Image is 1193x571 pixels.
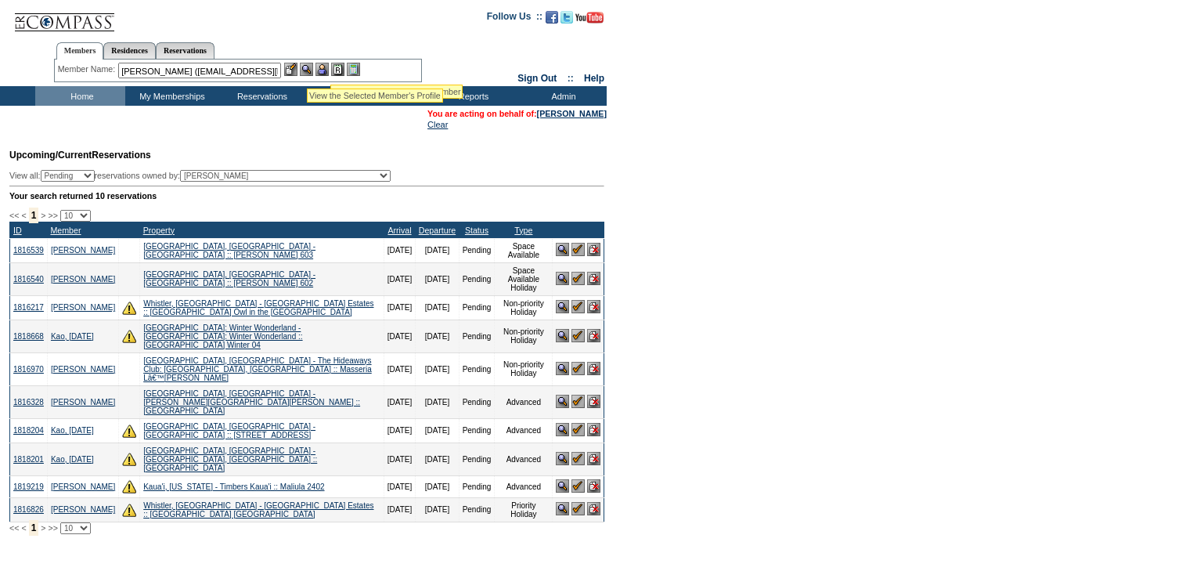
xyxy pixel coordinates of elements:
[51,505,115,514] a: [PERSON_NAME]
[495,320,553,352] td: Non-priority Holiday
[21,211,26,220] span: <
[56,42,104,60] a: Members
[459,352,495,385] td: Pending
[459,443,495,475] td: Pending
[459,418,495,443] td: Pending
[29,208,39,223] span: 1
[495,238,553,262] td: Space Available
[331,63,344,76] img: Reservations
[495,262,553,295] td: Space Available Holiday
[9,191,604,201] div: Your search returned 10 reservations
[587,423,600,436] img: Cancel Reservation
[284,63,297,76] img: b_edit.gif
[571,300,585,313] img: Confirm Reservation
[9,150,92,161] span: Upcoming/Current
[13,482,44,491] a: 1819219
[309,91,441,100] div: View the Selected Member's Profile
[41,523,45,533] span: >
[459,497,495,522] td: Pending
[143,446,317,472] a: [GEOGRAPHIC_DATA], [GEOGRAPHIC_DATA] - [GEOGRAPHIC_DATA], [GEOGRAPHIC_DATA] :: [GEOGRAPHIC_DATA]
[587,272,600,285] img: Cancel Reservation
[387,226,411,235] a: Arrival
[13,332,44,341] a: 1818668
[556,423,569,436] img: View Reservation
[556,243,569,256] img: View Reservation
[416,238,459,262] td: [DATE]
[495,475,553,497] td: Advanced
[571,423,585,436] img: Confirm Reservation
[416,295,459,320] td: [DATE]
[51,332,94,341] a: Kao, [DATE]
[305,86,427,106] td: Vacation Collection
[459,385,495,418] td: Pending
[384,475,415,497] td: [DATE]
[51,246,115,255] a: [PERSON_NAME]
[315,63,329,76] img: Impersonate
[125,86,215,106] td: My Memberships
[517,86,607,106] td: Admin
[51,303,115,312] a: [PERSON_NAME]
[584,73,604,84] a: Help
[575,12,604,23] img: Subscribe to our YouTube Channel
[416,443,459,475] td: [DATE]
[122,424,136,438] img: There are insufficient days and/or tokens to cover this reservation
[537,109,607,118] a: [PERSON_NAME]
[571,452,585,465] img: Confirm Reservation
[48,211,57,220] span: >>
[48,523,57,533] span: >>
[384,320,415,352] td: [DATE]
[13,365,44,374] a: 1816970
[571,479,585,493] img: Confirm Reservation
[587,395,600,408] img: Cancel Reservation
[41,211,45,220] span: >
[156,42,214,59] a: Reservations
[51,365,115,374] a: [PERSON_NAME]
[416,475,459,497] td: [DATE]
[122,329,136,343] img: There are insufficient days and/or tokens to cover this reservation
[459,262,495,295] td: Pending
[556,502,569,515] img: View Reservation
[51,275,115,284] a: [PERSON_NAME]
[384,418,415,443] td: [DATE]
[143,226,175,235] a: Property
[143,501,373,519] a: Whistler, [GEOGRAPHIC_DATA] - [GEOGRAPHIC_DATA] Estates :: [GEOGRAPHIC_DATA] [GEOGRAPHIC_DATA]
[495,418,553,443] td: Advanced
[143,482,324,491] a: Kaua'i, [US_STATE] - Timbers Kaua'i :: Maliula 2402
[9,523,19,533] span: <<
[517,73,557,84] a: Sign Out
[560,16,573,25] a: Follow us on Twitter
[416,262,459,295] td: [DATE]
[384,238,415,262] td: [DATE]
[122,452,136,466] img: There are insufficient days and/or tokens to cover this reservation
[556,329,569,342] img: View Reservation
[103,42,156,59] a: Residences
[495,352,553,385] td: Non-priority Holiday
[21,523,26,533] span: <
[427,109,607,118] font: You are acting on behalf of:
[571,272,585,285] img: Confirm Reservation
[9,150,151,161] span: Reservations
[384,443,415,475] td: [DATE]
[58,63,118,76] div: Member Name:
[416,320,459,352] td: [DATE]
[556,479,569,493] img: View Reservation
[587,502,600,515] img: Cancel Reservation
[587,329,600,342] img: Cancel Reservation
[419,226,456,235] a: Departure
[384,497,415,522] td: [DATE]
[9,170,398,182] div: View all: reservations owned by:
[143,422,315,439] a: [GEOGRAPHIC_DATA], [GEOGRAPHIC_DATA] - [GEOGRAPHIC_DATA] :: [STREET_ADDRESS]
[416,385,459,418] td: [DATE]
[556,452,569,465] img: View Reservation
[487,9,542,28] td: Follow Us ::
[50,226,81,235] a: Member
[143,299,373,316] a: Whistler, [GEOGRAPHIC_DATA] - [GEOGRAPHIC_DATA] Estates :: [GEOGRAPHIC_DATA] Owl in the [GEOGRAPH...
[333,87,460,96] div: Impersonate the Selected Member
[122,503,136,517] img: There are insufficient days and/or tokens to cover this reservation
[587,300,600,313] img: Cancel Reservation
[571,329,585,342] img: Confirm Reservation
[459,295,495,320] td: Pending
[215,86,305,106] td: Reservations
[556,395,569,408] img: View Reservation
[35,86,125,106] td: Home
